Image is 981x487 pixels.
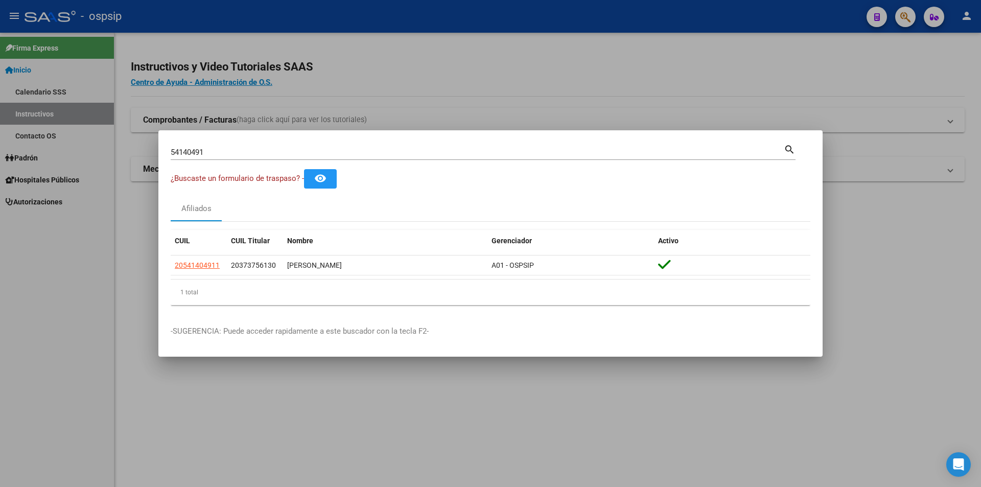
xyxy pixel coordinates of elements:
span: CUIL [175,237,190,245]
datatable-header-cell: Activo [654,230,810,252]
div: [PERSON_NAME] [287,260,483,271]
datatable-header-cell: Gerenciador [487,230,654,252]
p: -SUGERENCIA: Puede acceder rapidamente a este buscador con la tecla F2- [171,326,810,337]
span: CUIL Titular [231,237,270,245]
datatable-header-cell: CUIL [171,230,227,252]
span: 20541404911 [175,261,220,269]
span: ¿Buscaste un formulario de traspaso? - [171,174,304,183]
span: Gerenciador [492,237,532,245]
span: 20373756130 [231,261,276,269]
div: Afiliados [181,203,212,215]
mat-icon: search [784,143,796,155]
datatable-header-cell: CUIL Titular [227,230,283,252]
mat-icon: remove_red_eye [314,172,326,184]
div: 1 total [171,280,810,305]
datatable-header-cell: Nombre [283,230,487,252]
span: Nombre [287,237,313,245]
span: Activo [658,237,679,245]
span: A01 - OSPSIP [492,261,534,269]
div: Open Intercom Messenger [946,452,971,477]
